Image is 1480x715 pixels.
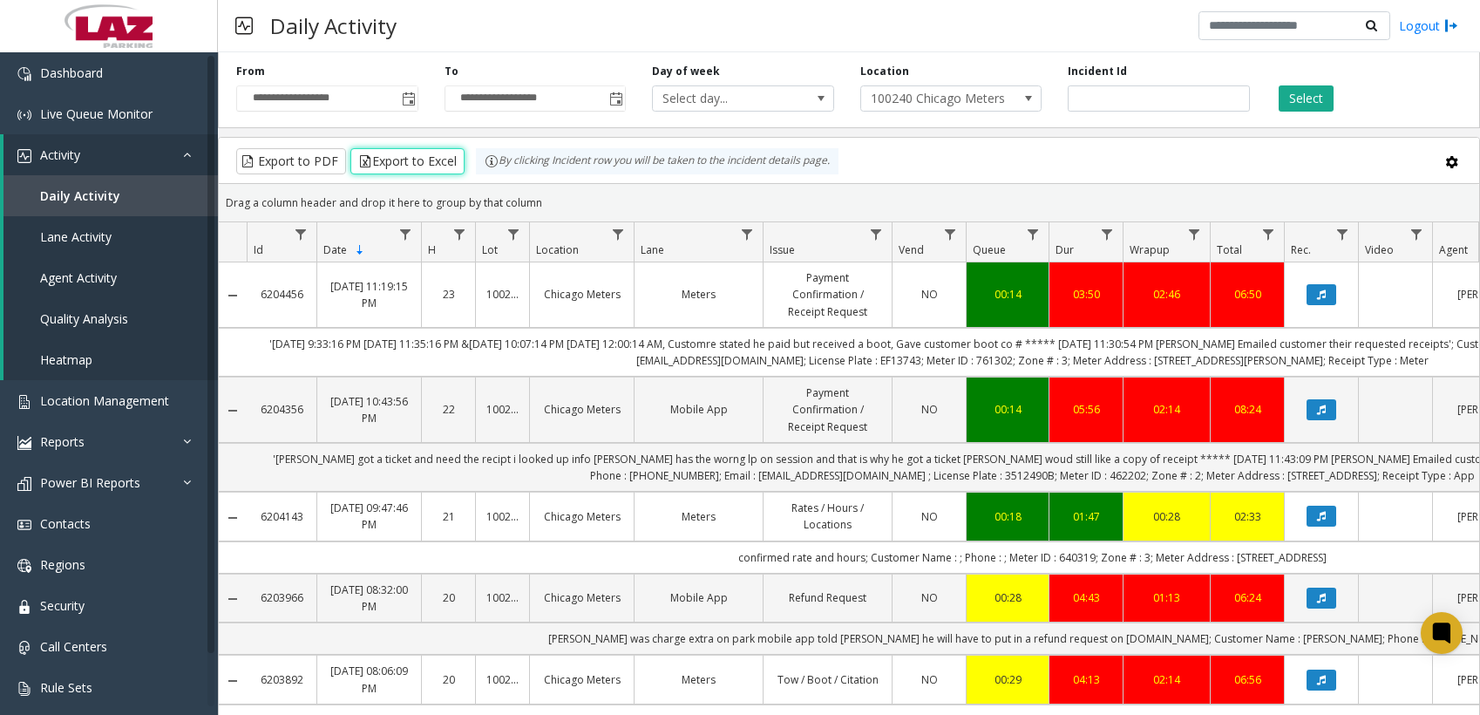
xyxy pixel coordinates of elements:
[486,671,519,688] a: 100240
[645,671,752,688] a: Meters
[1291,242,1311,257] span: Rec.
[1022,222,1045,246] a: Queue Filter Menu
[774,671,881,688] a: Tow / Boot / Citation
[1439,242,1468,257] span: Agent
[1221,508,1273,525] a: 02:33
[774,269,881,320] a: Payment Confirmation / Receipt Request
[1365,242,1394,257] span: Video
[1134,589,1199,606] a: 01:13
[17,436,31,450] img: 'icon'
[540,589,623,606] a: Chicago Meters
[645,589,752,606] a: Mobile App
[774,385,881,435] a: Payment Confirmation / Receipt Request
[645,508,752,525] a: Meters
[486,508,519,525] a: 100240
[40,597,85,614] span: Security
[219,404,247,418] a: Collapse Details
[17,641,31,655] img: 'icon'
[17,477,31,491] img: 'icon'
[17,600,31,614] img: 'icon'
[540,401,623,418] a: Chicago Meters
[1060,508,1112,525] a: 01:47
[254,242,263,257] span: Id
[977,671,1038,688] a: 00:29
[40,65,103,81] span: Dashboard
[17,67,31,81] img: 'icon'
[328,663,411,696] a: [DATE] 08:06:09 PM
[40,433,85,450] span: Reports
[977,286,1038,303] div: 00:14
[17,559,31,573] img: 'icon'
[448,222,472,246] a: H Filter Menu
[645,286,752,303] a: Meters
[973,242,1006,257] span: Queue
[1221,401,1273,418] a: 08:24
[432,401,465,418] a: 22
[40,679,92,696] span: Rule Sets
[1096,222,1119,246] a: Dur Filter Menu
[1130,242,1170,257] span: Wrapup
[432,286,465,303] a: 23
[3,216,218,257] a: Lane Activity
[432,671,465,688] a: 20
[540,508,623,525] a: Chicago Meters
[1134,401,1199,418] div: 02:14
[861,86,1005,111] span: 100240 Chicago Meters
[1060,401,1112,418] div: 05:56
[40,187,120,204] span: Daily Activity
[219,187,1479,218] div: Drag a column header and drop it here to group by that column
[482,242,498,257] span: Lot
[1056,242,1074,257] span: Dur
[17,682,31,696] img: 'icon'
[353,243,367,257] span: Sortable
[1060,671,1112,688] div: 04:13
[1444,17,1458,35] img: logout
[645,401,752,418] a: Mobile App
[257,508,306,525] a: 6204143
[1257,222,1280,246] a: Total Filter Menu
[1217,242,1242,257] span: Total
[860,64,909,79] label: Location
[3,175,218,216] a: Daily Activity
[219,511,247,525] a: Collapse Details
[1134,286,1199,303] div: 02:46
[977,589,1038,606] a: 00:28
[1405,222,1429,246] a: Video Filter Menu
[323,242,347,257] span: Date
[977,401,1038,418] a: 00:14
[236,64,265,79] label: From
[939,222,962,246] a: Vend Filter Menu
[40,269,117,286] span: Agent Activity
[328,393,411,426] a: [DATE] 10:43:56 PM
[1331,222,1354,246] a: Rec. Filter Menu
[652,64,720,79] label: Day of week
[1221,286,1273,303] a: 06:50
[641,242,664,257] span: Lane
[398,86,418,111] span: Toggle popup
[1134,508,1199,525] a: 00:28
[1060,589,1112,606] a: 04:43
[1221,671,1273,688] div: 06:56
[485,154,499,168] img: infoIcon.svg
[1399,17,1458,35] a: Logout
[1068,64,1127,79] label: Incident Id
[257,589,306,606] a: 6203966
[1134,671,1199,688] div: 02:14
[432,589,465,606] a: 20
[40,228,112,245] span: Lane Activity
[606,86,625,111] span: Toggle popup
[770,242,795,257] span: Issue
[502,222,526,246] a: Lot Filter Menu
[1221,589,1273,606] a: 06:24
[40,392,169,409] span: Location Management
[40,474,140,491] span: Power BI Reports
[1279,85,1334,112] button: Select
[977,508,1038,525] a: 00:18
